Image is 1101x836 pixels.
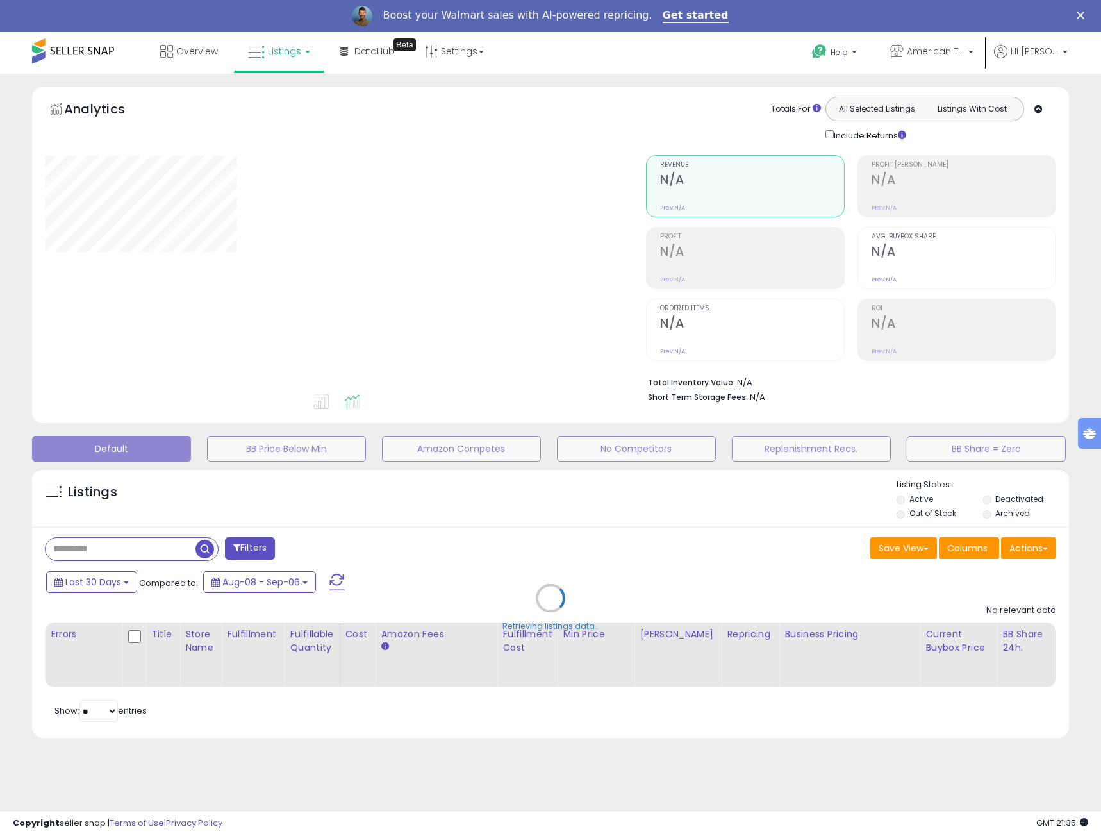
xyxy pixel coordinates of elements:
[907,45,964,58] span: American Telecom Headquarters
[382,436,541,462] button: Amazon Competes
[829,101,925,117] button: All Selected Listings
[64,100,150,121] h5: Analytics
[872,347,897,355] small: Prev: N/A
[354,45,395,58] span: DataHub
[660,244,844,262] h2: N/A
[660,172,844,190] h2: N/A
[502,621,599,632] div: Retrieving listings data..
[663,9,729,23] a: Get started
[802,34,870,74] a: Help
[32,436,191,462] button: Default
[750,391,765,403] span: N/A
[872,276,897,283] small: Prev: N/A
[872,233,1055,240] span: Avg. Buybox Share
[207,436,366,462] button: BB Price Below Min
[648,377,735,388] b: Total Inventory Value:
[924,101,1020,117] button: Listings With Cost
[648,392,748,403] b: Short Term Storage Fees:
[660,347,685,355] small: Prev: N/A
[881,32,983,74] a: American Telecom Headquarters
[660,305,844,312] span: Ordered Items
[352,6,372,26] img: Profile image for Adrian
[660,162,844,169] span: Revenue
[811,44,827,60] i: Get Help
[151,32,228,71] a: Overview
[732,436,891,462] button: Replenishment Recs.
[557,436,716,462] button: No Competitors
[331,32,404,71] a: DataHub
[660,316,844,333] h2: N/A
[872,204,897,212] small: Prev: N/A
[660,276,685,283] small: Prev: N/A
[415,32,493,71] a: Settings
[648,374,1047,389] li: N/A
[872,316,1055,333] h2: N/A
[1011,45,1059,58] span: Hi [PERSON_NAME]
[907,436,1066,462] button: BB Share = Zero
[660,233,844,240] span: Profit
[268,45,301,58] span: Listings
[393,38,416,51] div: Tooltip anchor
[872,172,1055,190] h2: N/A
[238,32,320,71] a: Listings
[771,103,821,115] div: Totals For
[831,47,848,58] span: Help
[872,244,1055,262] h2: N/A
[994,45,1068,74] a: Hi [PERSON_NAME]
[872,162,1055,169] span: Profit [PERSON_NAME]
[816,128,922,142] div: Include Returns
[176,45,218,58] span: Overview
[660,204,685,212] small: Prev: N/A
[1077,12,1089,19] div: Close
[872,305,1055,312] span: ROI
[383,9,652,22] div: Boost your Walmart sales with AI-powered repricing.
